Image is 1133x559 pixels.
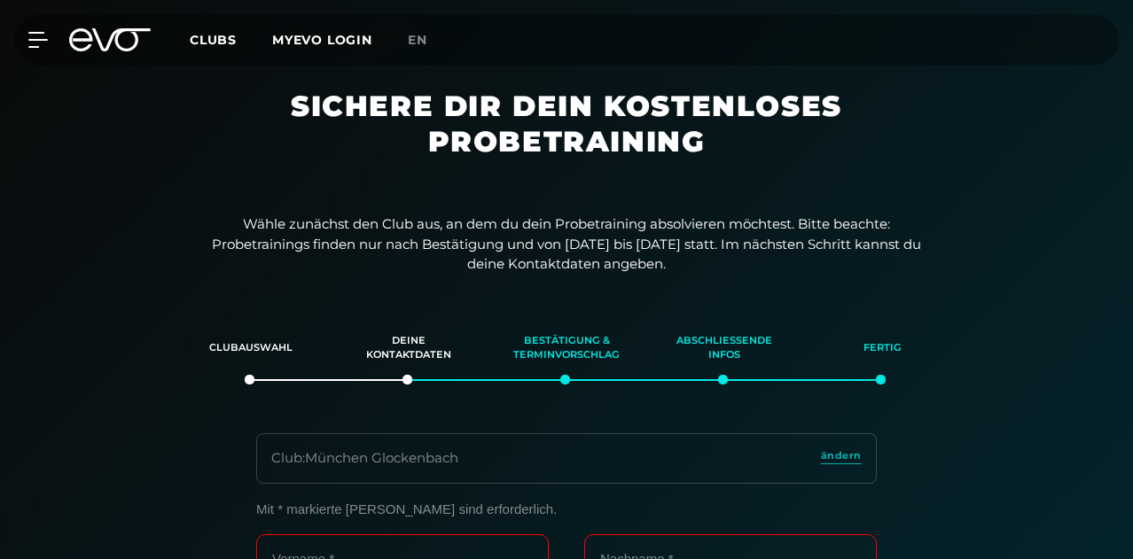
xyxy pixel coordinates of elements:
[408,30,449,50] a: en
[159,89,974,188] h1: Sichere dir dein kostenloses Probetraining
[821,448,862,469] a: ändern
[271,448,458,469] div: Club : München Glockenbach
[272,32,372,48] a: MYEVO LOGIN
[821,448,862,463] span: ändern
[194,324,308,372] div: Clubauswahl
[190,32,237,48] span: Clubs
[668,324,781,372] div: Abschließende Infos
[352,324,465,372] div: Deine Kontaktdaten
[510,324,623,372] div: Bestätigung & Terminvorschlag
[190,31,272,48] a: Clubs
[256,501,877,516] p: Mit * markierte [PERSON_NAME] sind erforderlich.
[408,32,427,48] span: en
[825,324,939,372] div: Fertig
[212,214,921,275] p: Wähle zunächst den Club aus, an dem du dein Probetraining absolvieren möchtest. Bitte beachte: Pr...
